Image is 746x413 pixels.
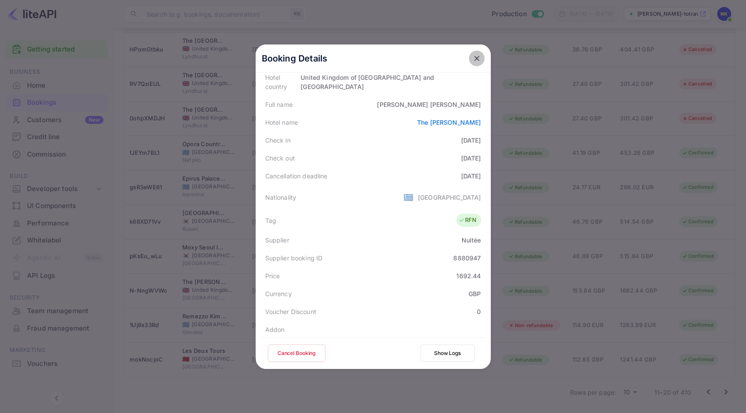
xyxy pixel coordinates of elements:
[461,136,481,145] div: [DATE]
[301,73,481,91] div: United Kingdom of [GEOGRAPHIC_DATA] and [GEOGRAPHIC_DATA]
[461,154,481,163] div: [DATE]
[469,51,485,66] button: close
[417,119,481,126] a: The [PERSON_NAME]
[265,136,291,145] div: Check in
[265,253,323,263] div: Supplier booking ID
[265,100,293,109] div: Full name
[268,345,325,362] button: Cancel Booking
[418,193,481,202] div: [GEOGRAPHIC_DATA]
[477,307,481,316] div: 0
[404,189,414,205] span: United States
[377,100,481,109] div: [PERSON_NAME] [PERSON_NAME]
[265,73,301,91] div: Hotel country
[462,236,481,245] div: Nuitée
[265,118,298,127] div: Hotel name
[265,289,292,298] div: Currency
[469,289,481,298] div: GBP
[453,253,481,263] div: 8880947
[459,216,476,225] div: RFN
[262,52,328,65] p: Booking Details
[265,271,280,280] div: Price
[265,325,285,334] div: Addon
[265,307,316,316] div: Voucher Discount
[265,171,328,181] div: Cancellation deadline
[456,271,481,280] div: 1692.44
[265,154,295,163] div: Check out
[265,193,297,202] div: Nationality
[265,216,276,225] div: Tag
[461,171,481,181] div: [DATE]
[421,345,475,362] button: Show Logs
[265,236,289,245] div: Supplier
